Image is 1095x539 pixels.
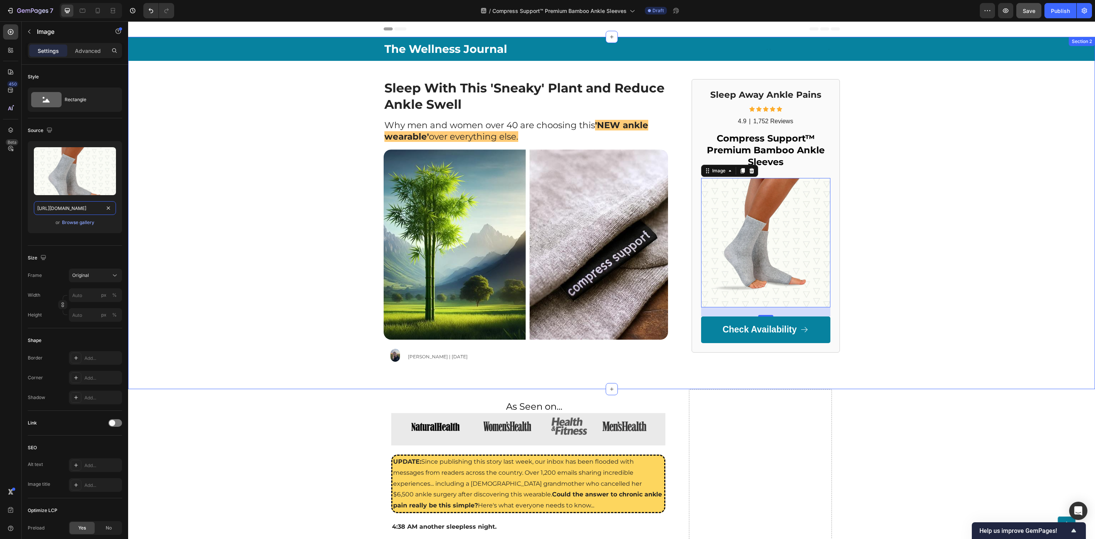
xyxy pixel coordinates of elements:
strong: Sleep Away Ankle Pains [582,68,693,79]
button: % [99,291,108,300]
div: Size [28,253,48,263]
button: Show survey - Help us improve GemPages! [979,526,1078,535]
div: Optimize LCP [28,507,57,514]
input: https://example.com/image.jpg [34,201,116,215]
img: gempages_491478759153599514-56528a1c-054d-4933-ac2c-468b1a2b13b6.png [269,392,531,418]
div: Corner [28,374,43,381]
button: 7 [3,3,57,18]
span: Draft [652,7,664,14]
div: % [112,312,117,318]
p: Why men and women over 40 are choosing this [256,99,539,121]
div: px [101,292,106,299]
div: Add... [84,482,120,489]
div: Link [28,420,37,426]
strong: Compress Support™ Premium Bamboo Ankle Sleeves [579,111,697,146]
span: Help us improve GemPages! [979,527,1069,534]
input: px% [69,308,122,322]
span: Yes [78,525,86,531]
strong: 'NEW ankle wearable' [256,99,520,121]
p: | [621,96,622,104]
div: Border [28,355,43,361]
span: / [489,7,491,15]
div: Section 2 [942,17,965,24]
div: Image [582,146,599,153]
span: over everything else. [256,99,520,121]
button: % [99,310,108,320]
p: Check Availability [594,303,668,314]
div: SEO [28,444,37,451]
h2: Since publishing this story last week, our inbox has been flooded with messages from readers acro... [263,433,537,492]
div: px [101,312,106,318]
div: Rectangle [65,91,111,108]
div: Add... [84,394,120,401]
div: Add... [84,355,120,362]
button: px [110,310,119,320]
p: 1,752 Reviews [625,96,665,104]
strong: UPDATE: [265,437,293,444]
label: Height [28,312,42,318]
div: Add... [84,375,120,382]
div: Style [28,73,39,80]
button: Save [1016,3,1041,18]
div: Source [28,126,54,136]
p: Settings [38,47,59,55]
button: Browse gallery [62,219,95,226]
label: Width [28,292,40,299]
div: Image title [28,481,50,488]
input: px% [69,288,122,302]
label: Frame [28,272,42,279]
div: Beta [6,139,18,145]
div: Shadow [28,394,45,401]
span: No [106,525,112,531]
strong: Sleep With This 'Sneaky' Plant and Reduce Ankle Swell [256,59,536,91]
div: Undo/Redo [143,3,174,18]
img: gempages_585706145344127683-c38269c6-faaf-485a-9b93-29331f449770.jpg [255,128,540,318]
p: 7 [50,6,53,15]
div: Preload [28,525,44,531]
div: % [112,292,117,299]
span: or [56,218,60,227]
div: 450 [7,81,18,87]
span: [PERSON_NAME] | [DATE] [280,332,340,338]
p: Image [37,27,102,36]
img: gempages_585706145344127683-ecac026a-9669-4b51-b02e-6749b7c9e12d.jpg [262,328,272,340]
img: preview-image [34,147,116,195]
a: Check Availability [573,295,702,322]
div: Open Intercom Messenger [1069,502,1087,520]
img: gempages_491478759153599514-100de21f-3828-4e9d-8e2a-cd7c65a6cde5.webp [573,157,702,286]
button: Publish [1044,3,1076,18]
button: px [110,291,119,300]
div: Shape [28,337,41,344]
p: Advanced [75,47,101,55]
p: 4.9 [610,96,618,104]
div: Publish [1051,7,1070,15]
div: Alt text [28,461,43,468]
div: Browse gallery [62,219,94,226]
span: Save [1023,8,1035,14]
span: Compress Support™ Premium Bamboo Ankle Sleeves [492,7,627,15]
iframe: Design area [128,21,1095,539]
span: Original [72,272,89,279]
div: Add... [84,462,120,469]
button: Original [69,269,122,282]
span: As Seen on... [378,380,434,391]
